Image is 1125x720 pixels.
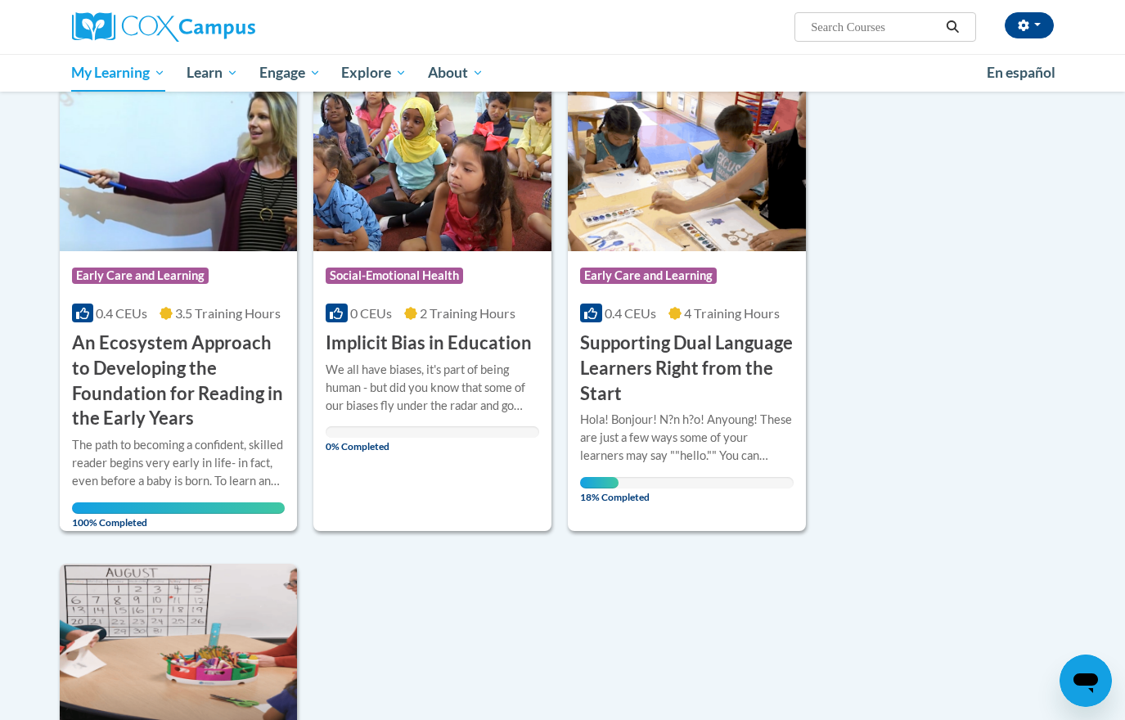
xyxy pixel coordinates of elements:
[72,12,255,42] img: Cox Campus
[568,84,806,531] a: Course LogoEarly Care and Learning0.4 CEUs4 Training Hours Supporting Dual Language Learners Righ...
[1060,655,1112,707] iframe: Button to launch messaging window
[176,54,249,92] a: Learn
[331,54,417,92] a: Explore
[428,63,484,83] span: About
[72,12,383,42] a: Cox Campus
[60,84,298,251] img: Course Logo
[175,305,281,321] span: 3.5 Training Hours
[259,63,321,83] span: Engage
[72,502,286,529] span: 100% Completed
[249,54,331,92] a: Engage
[420,305,515,321] span: 2 Training Hours
[326,331,532,356] h3: Implicit Bias in Education
[1005,12,1054,38] button: Account Settings
[417,54,494,92] a: About
[47,54,1078,92] div: Main menu
[313,84,551,531] a: Course LogoSocial-Emotional Health0 CEUs2 Training Hours Implicit Bias in EducationWe all have bi...
[809,17,940,37] input: Search Courses
[568,84,806,251] img: Course Logo
[71,63,165,83] span: My Learning
[60,84,298,531] a: Course LogoEarly Care and Learning0.4 CEUs3.5 Training Hours An Ecosystem Approach to Developing ...
[313,84,551,251] img: Course Logo
[61,54,177,92] a: My Learning
[341,63,407,83] span: Explore
[350,305,392,321] span: 0 CEUs
[96,305,147,321] span: 0.4 CEUs
[326,268,463,284] span: Social-Emotional Health
[684,305,780,321] span: 4 Training Hours
[187,63,238,83] span: Learn
[940,17,965,37] button: Search
[72,502,286,514] div: Your progress
[72,331,286,431] h3: An Ecosystem Approach to Developing the Foundation for Reading in the Early Years
[580,268,717,284] span: Early Care and Learning
[580,331,794,406] h3: Supporting Dual Language Learners Right from the Start
[580,411,794,465] div: Hola! Bonjour! N?n h?o! Anyoung! These are just a few ways some of your learners may say ""hello....
[72,268,209,284] span: Early Care and Learning
[326,361,539,415] div: We all have biases, it's part of being human - but did you know that some of our biases fly under...
[580,477,619,503] span: 18% Completed
[976,56,1066,90] a: En español
[987,64,1055,81] span: En español
[605,305,656,321] span: 0.4 CEUs
[72,436,286,490] div: The path to becoming a confident, skilled reader begins very early in life- in fact, even before ...
[580,477,619,488] div: Your progress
